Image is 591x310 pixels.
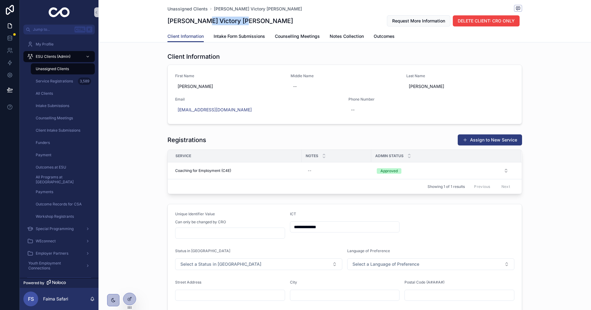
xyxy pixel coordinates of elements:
span: Request More Information [392,18,445,24]
span: Select a Status in [GEOGRAPHIC_DATA] [180,261,261,267]
span: ESU Clients (Admin) [36,54,70,59]
span: Unique Identifier Value [175,212,215,216]
span: Notes [306,153,318,158]
a: Counselling Meetings [275,31,320,43]
div: -- [351,107,355,113]
a: Intake Submissions [31,100,95,111]
a: Client Information [167,31,204,42]
span: All Clients [36,91,53,96]
span: Showing 1 of 1 results [428,184,465,189]
a: Youth Employment Connections [23,260,95,271]
a: Payments [31,186,95,197]
span: DELETE CLIENT: CRO ONLY [458,18,515,24]
button: Request More Information [387,15,450,26]
span: Client Intake Submissions [36,128,80,133]
span: Payments [36,189,53,194]
span: Client Information [167,33,204,39]
span: Counselling Meetings [275,33,320,39]
span: Funders [36,140,50,145]
a: Unassigned Clients [167,6,208,12]
a: First Name[PERSON_NAME]Middle Name--Last Name[PERSON_NAME]Email[EMAIL_ADDRESS][DOMAIN_NAME]Phone ... [168,65,522,124]
span: My Profile [36,42,54,47]
span: K [87,27,92,32]
a: All Clients [31,88,95,99]
a: WEconnect [23,236,95,247]
a: [EMAIL_ADDRESS][DOMAIN_NAME] [178,107,252,113]
p: Faima Safari [43,296,68,302]
a: Notes Collection [330,31,364,43]
span: Postal Code (A#A#A#) [404,280,444,284]
button: Select Button [372,165,513,176]
h1: Registrations [167,136,206,144]
span: ICT [290,212,296,216]
span: Powered by [23,280,44,285]
span: First Name [175,74,283,78]
span: Can only be changed by CRO [175,220,226,225]
a: ESU Clients (Admin) [23,51,95,62]
span: Select a Language of Preference [352,261,419,267]
a: -- [305,166,368,176]
span: Outcome Records for CSA [36,202,82,207]
span: Intake Submissions [36,103,69,108]
h1: Client Information [167,52,220,61]
span: FS [28,295,34,303]
span: Status in [GEOGRAPHIC_DATA] [175,248,230,253]
span: Intake Form Submissions [214,33,265,39]
span: Jump to... [33,27,72,32]
span: Payment [36,153,51,157]
span: Employer Partners [36,251,68,256]
div: Approved [380,168,398,174]
span: Outcomes at ESU [36,165,66,170]
button: Jump to...CtrlK [23,25,95,34]
a: Payment [31,149,95,161]
span: City [290,280,297,284]
span: All Programs at [GEOGRAPHIC_DATA] [36,175,89,185]
a: Employer Partners [23,248,95,259]
span: Workshop Registrants [36,214,74,219]
span: [PERSON_NAME] [409,83,512,89]
a: Select Button [372,165,514,177]
a: My Profile [23,39,95,50]
a: Counselling Meetings [31,113,95,124]
span: Ctrl [74,26,86,33]
a: Outcomes [374,31,395,43]
div: -- [293,83,297,89]
img: App logo [49,7,70,17]
a: Service Registrations3,589 [31,76,95,87]
div: 3,589 [78,77,91,85]
a: Workshop Registrants [31,211,95,222]
span: Coaching for Employment (C4E) [175,168,231,173]
a: Unassigned Clients [31,63,95,74]
a: Intake Form Submissions [214,31,265,43]
a: Client Intake Submissions [31,125,95,136]
span: Outcomes [374,33,395,39]
button: Assign to New Service [458,134,522,145]
a: Outcomes at ESU [31,162,95,173]
span: Phone Number [348,97,514,102]
div: scrollable content [20,34,98,278]
a: Coaching for Employment (C4E) [175,168,298,173]
span: Service [175,153,191,158]
span: Unassigned Clients [36,66,69,71]
a: [PERSON_NAME] Victory [PERSON_NAME] [214,6,302,12]
a: Funders [31,137,95,148]
a: Outcome Records for CSA [31,199,95,210]
span: Service Registrations [36,79,73,84]
button: Select Button [347,258,514,270]
span: WEconnect [36,239,56,244]
span: Notes Collection [330,33,364,39]
span: Counselling Meetings [36,116,73,121]
div: -- [308,168,312,173]
span: Email [175,97,341,102]
a: Special Programming [23,223,95,234]
span: Youth Employment Connections [28,261,81,271]
span: Special Programming [36,226,74,231]
span: Middle Name [291,74,399,78]
button: Select Button [175,258,342,270]
span: Admin Status [375,153,404,158]
span: Street Address [175,280,201,284]
span: [PERSON_NAME] [178,83,281,89]
h1: [PERSON_NAME] Victory [PERSON_NAME] [167,17,293,25]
